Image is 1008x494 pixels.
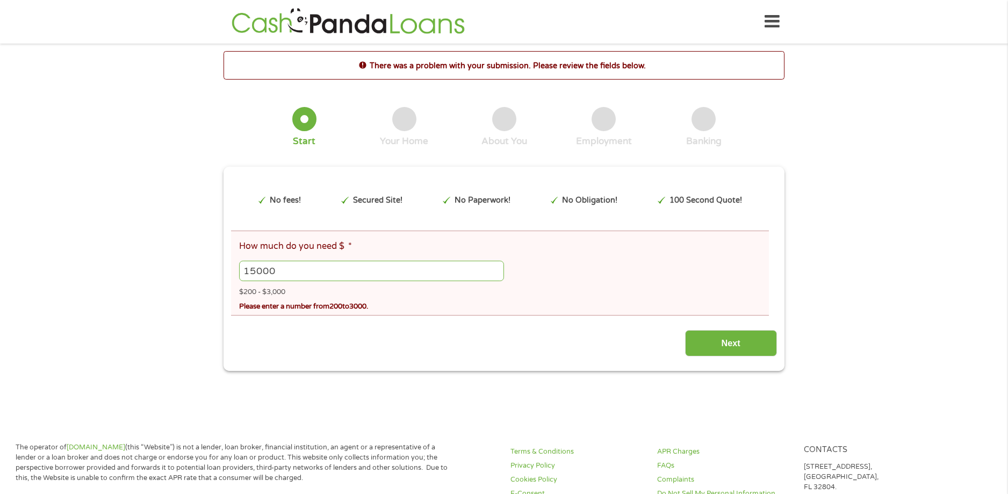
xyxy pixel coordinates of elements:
[657,447,791,457] a: APR Charges
[686,135,722,147] div: Banking
[576,135,632,147] div: Employment
[669,195,742,206] p: 100 Second Quote!
[329,302,342,311] strong: 200
[270,195,301,206] p: No fees!
[239,241,352,252] label: How much do you need $
[510,447,644,457] a: Terms & Conditions
[16,442,456,483] p: The operator of (this “Website”) is not a lender, loan broker, financial institution, an agent or...
[510,475,644,485] a: Cookies Policy
[353,195,402,206] p: Secured Site!
[804,462,938,492] p: [STREET_ADDRESS], [GEOGRAPHIC_DATA], FL 32804.
[228,6,468,37] img: GetLoanNow Logo
[67,443,125,452] a: [DOMAIN_NAME]
[804,445,938,455] h4: Contacts
[562,195,617,206] p: No Obligation!
[481,135,527,147] div: About You
[685,330,777,356] input: Next
[510,461,644,471] a: Privacy Policy
[239,283,769,298] div: $200 - $3,000
[349,302,366,311] strong: 3000
[380,135,428,147] div: Your Home
[657,461,791,471] a: FAQs
[455,195,510,206] p: No Paperwork!
[293,135,315,147] div: Start
[239,298,769,312] div: Please enter a number from to .
[657,475,791,485] a: Complaints
[224,60,784,71] h2: There was a problem with your submission. Please review the fields below.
